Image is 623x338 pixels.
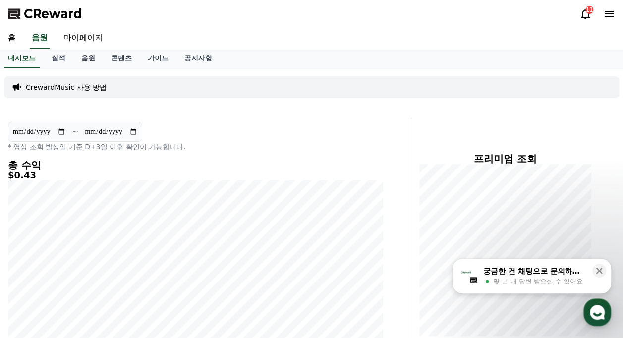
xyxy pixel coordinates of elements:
[8,142,383,152] p: * 영상 조회 발생일 기준 D+3일 이후 확인이 가능합니다.
[419,153,591,164] h4: 프리미엄 조회
[176,49,220,68] a: 공지사항
[31,271,37,279] span: 홈
[26,82,107,92] a: CrewardMusic 사용 방법
[44,49,73,68] a: 실적
[579,8,591,20] a: 11
[65,256,128,281] a: 대화
[30,28,50,49] a: 음원
[103,49,140,68] a: 콘텐츠
[8,160,383,170] h4: 총 수익
[4,49,40,68] a: 대시보드
[91,271,103,279] span: 대화
[3,256,65,281] a: 홈
[56,28,111,49] a: 마이페이지
[8,170,383,180] h5: $0.43
[73,49,103,68] a: 음원
[24,6,82,22] span: CReward
[140,49,176,68] a: 가이드
[72,126,78,138] p: ~
[128,256,190,281] a: 설정
[585,6,593,14] div: 11
[153,271,165,279] span: 설정
[8,6,82,22] a: CReward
